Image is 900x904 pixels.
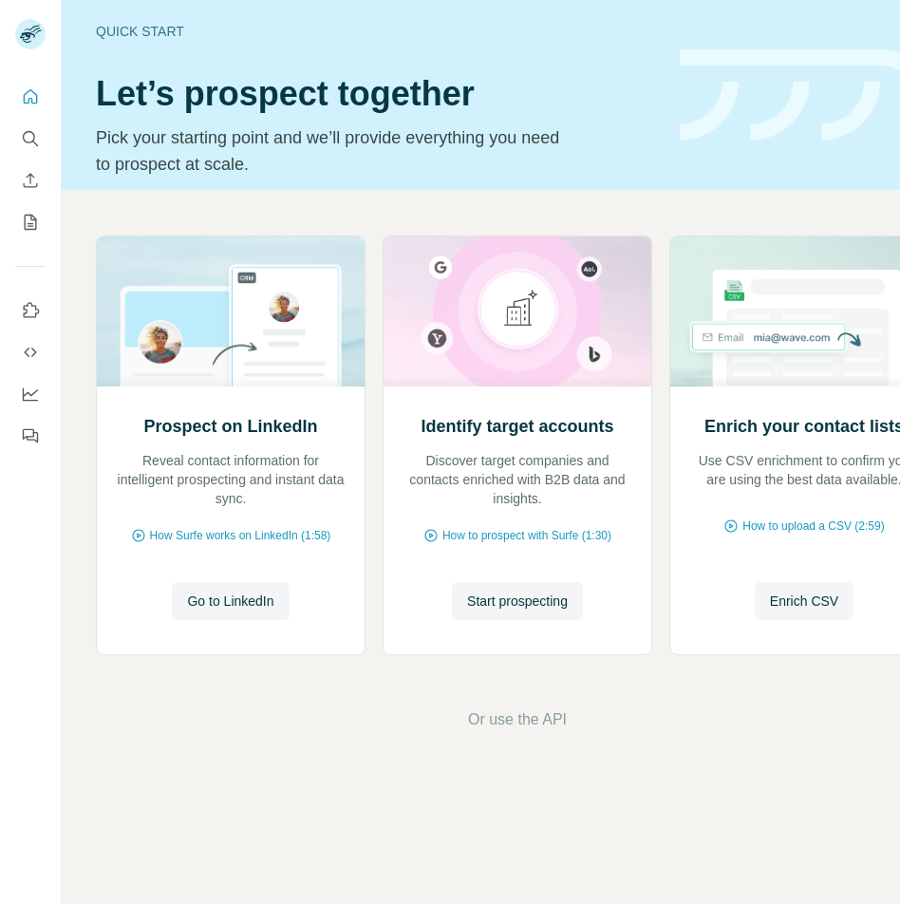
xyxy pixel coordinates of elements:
[770,592,838,611] span: Enrich CSV
[15,335,46,369] button: Use Surfe API
[116,451,346,508] p: Reveal contact information for intelligent prospecting and instant data sync.
[403,451,632,508] p: Discover target companies and contacts enriched with B2B data and insights.
[15,419,46,453] button: Feedback
[468,708,567,731] button: Or use the API
[96,124,572,178] p: Pick your starting point and we’ll provide everything you need to prospect at scale.
[96,236,366,386] img: Prospect on LinkedIn
[15,80,46,114] button: Quick start
[742,518,884,535] span: How to upload a CSV (2:59)
[15,122,46,156] button: Search
[755,582,853,620] button: Enrich CSV
[383,236,652,386] img: Identify target accounts
[96,75,657,113] h1: Let’s prospect together
[15,163,46,198] button: Enrich CSV
[150,527,331,544] span: How Surfe works on LinkedIn (1:58)
[172,582,289,620] button: Go to LinkedIn
[452,582,583,620] button: Start prospecting
[467,592,568,611] span: Start prospecting
[96,22,657,41] div: Quick start
[442,527,611,544] span: How to prospect with Surfe (1:30)
[143,413,317,440] h2: Prospect on LinkedIn
[15,205,46,239] button: My lists
[187,592,273,611] span: Go to LinkedIn
[15,293,46,328] button: Use Surfe on LinkedIn
[15,377,46,411] button: Dashboard
[421,413,613,440] h2: Identify target accounts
